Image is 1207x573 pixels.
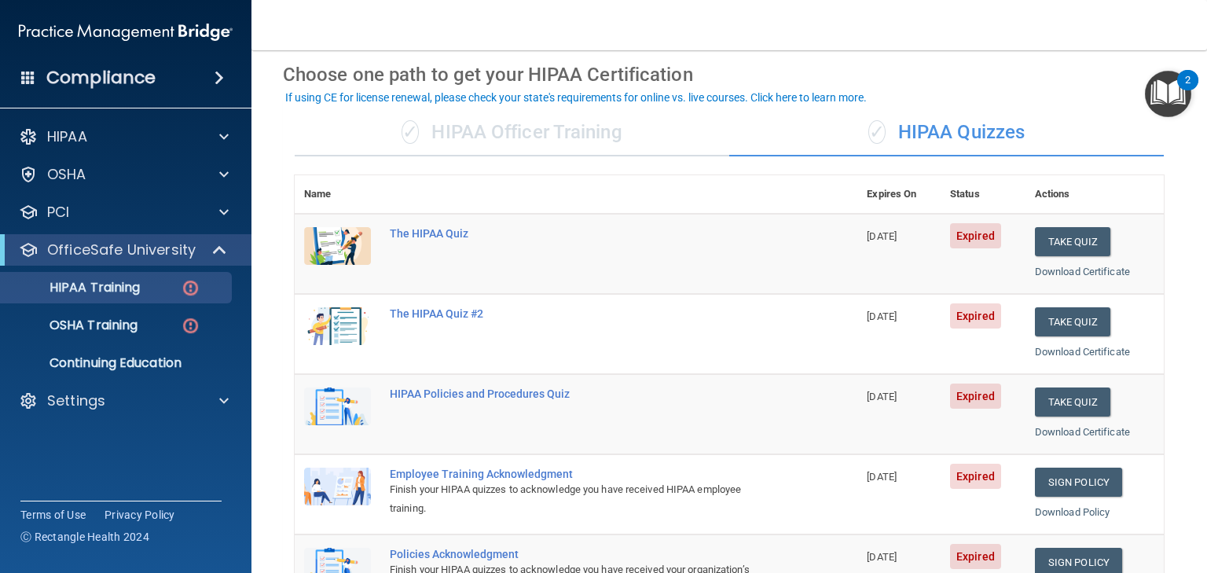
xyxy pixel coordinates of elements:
[10,318,138,333] p: OSHA Training
[1025,175,1164,214] th: Actions
[10,355,225,371] p: Continuing Education
[283,52,1176,97] div: Choose one path to get your HIPAA Certification
[390,468,779,480] div: Employee Training Acknowledgment
[950,223,1001,248] span: Expired
[390,548,779,560] div: Policies Acknowledgment
[1035,468,1122,497] a: Sign Policy
[867,551,897,563] span: [DATE]
[19,203,229,222] a: PCI
[1035,266,1130,277] a: Download Certificate
[47,203,69,222] p: PCI
[10,280,140,296] p: HIPAA Training
[105,507,175,523] a: Privacy Policy
[402,120,419,144] span: ✓
[19,241,228,259] a: OfficeSafe University
[390,307,779,320] div: The HIPAA Quiz #2
[1035,426,1130,438] a: Download Certificate
[950,303,1001,329] span: Expired
[1035,346,1130,358] a: Download Certificate
[857,175,941,214] th: Expires On
[19,165,229,184] a: OSHA
[283,90,869,105] button: If using CE for license renewal, please check your state's requirements for online vs. live cours...
[19,391,229,410] a: Settings
[950,464,1001,489] span: Expired
[729,109,1164,156] div: HIPAA Quizzes
[950,384,1001,409] span: Expired
[19,127,229,146] a: HIPAA
[867,310,897,322] span: [DATE]
[867,230,897,242] span: [DATE]
[390,227,779,240] div: The HIPAA Quiz
[390,388,779,400] div: HIPAA Policies and Procedures Quiz
[47,127,87,146] p: HIPAA
[19,17,233,48] img: PMB logo
[867,471,897,483] span: [DATE]
[867,391,897,402] span: [DATE]
[941,175,1025,214] th: Status
[295,109,729,156] div: HIPAA Officer Training
[950,544,1001,569] span: Expired
[390,480,779,518] div: Finish your HIPAA quizzes to acknowledge you have received HIPAA employee training.
[1035,227,1110,256] button: Take Quiz
[868,120,886,144] span: ✓
[181,316,200,336] img: danger-circle.6113f641.png
[46,67,156,89] h4: Compliance
[47,241,196,259] p: OfficeSafe University
[1145,71,1191,117] button: Open Resource Center, 2 new notifications
[20,507,86,523] a: Terms of Use
[285,92,867,103] div: If using CE for license renewal, please check your state's requirements for online vs. live cours...
[1035,506,1110,518] a: Download Policy
[20,529,149,545] span: Ⓒ Rectangle Health 2024
[1185,80,1190,101] div: 2
[1035,307,1110,336] button: Take Quiz
[1035,388,1110,417] button: Take Quiz
[47,391,105,410] p: Settings
[295,175,380,214] th: Name
[47,165,86,184] p: OSHA
[181,278,200,298] img: danger-circle.6113f641.png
